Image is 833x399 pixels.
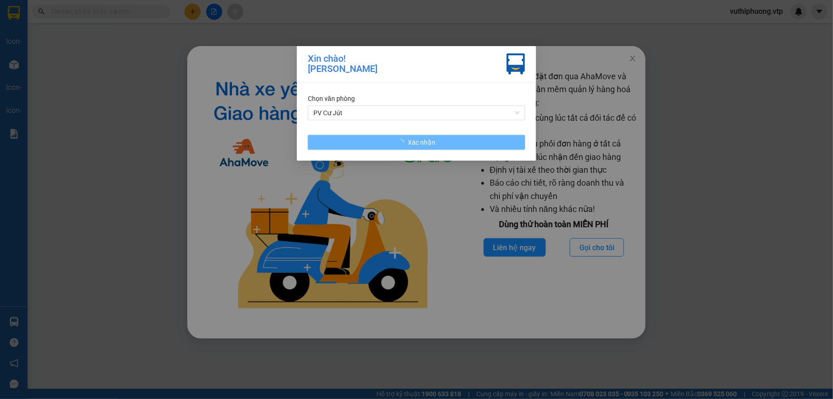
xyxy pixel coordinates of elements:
div: Chọn văn phòng [308,94,525,104]
img: vxr-icon [507,53,525,75]
button: Xác nhận [308,135,525,150]
span: PV Cư Jút [313,106,520,120]
span: Xác nhận [408,137,435,147]
span: loading [398,139,408,146]
div: Xin chào! [PERSON_NAME] [308,53,377,75]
